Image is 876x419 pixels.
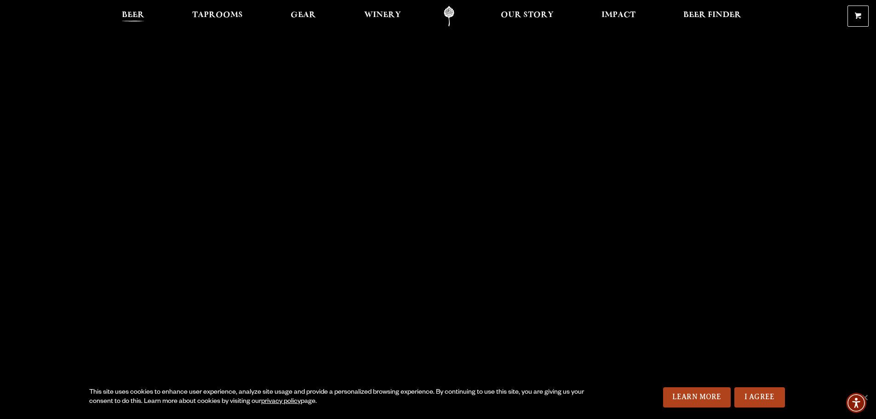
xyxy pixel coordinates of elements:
a: Winery [358,6,407,27]
a: privacy policy [261,398,301,406]
a: Gear [285,6,322,27]
span: Beer Finder [683,11,741,19]
div: Accessibility Menu [846,393,866,413]
span: Impact [601,11,636,19]
a: Beer Finder [677,6,747,27]
a: I Agree [734,387,785,408]
a: Our Story [495,6,560,27]
a: Odell Home [432,6,466,27]
a: Beer [116,6,150,27]
a: Taprooms [186,6,249,27]
span: Beer [122,11,144,19]
span: Gear [291,11,316,19]
a: Learn More [663,387,731,408]
span: Winery [364,11,401,19]
a: Impact [595,6,641,27]
span: Taprooms [192,11,243,19]
span: Our Story [501,11,554,19]
div: This site uses cookies to enhance user experience, analyze site usage and provide a personalized ... [89,388,587,407]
